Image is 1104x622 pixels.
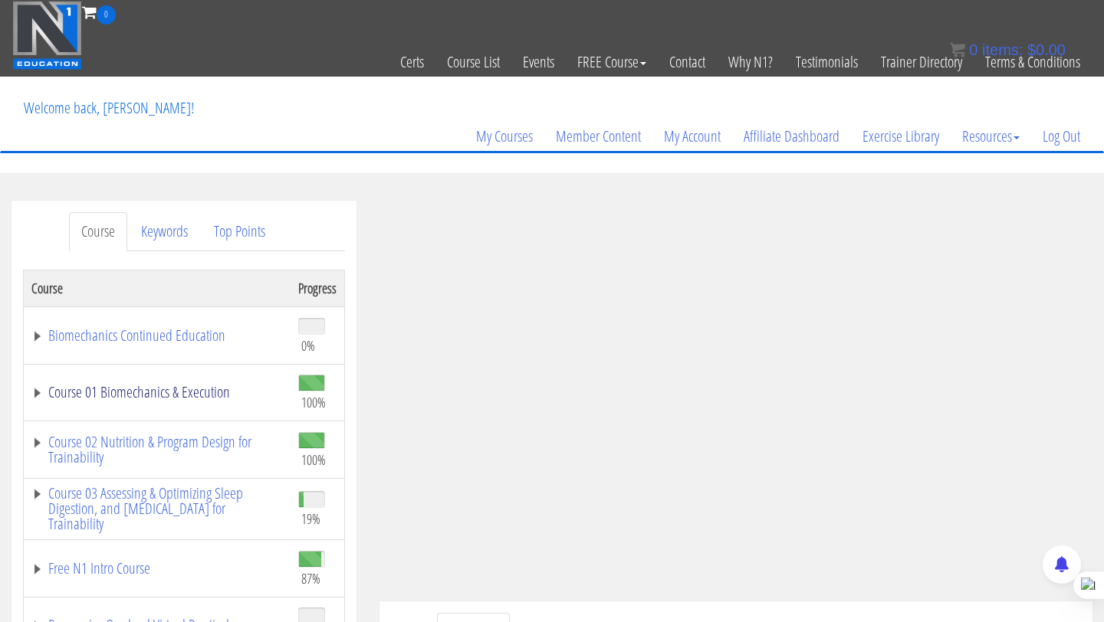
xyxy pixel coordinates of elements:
[784,25,869,100] a: Testimonials
[511,25,566,100] a: Events
[31,486,283,532] a: Course 03 Assessing & Optimizing Sleep Digestion, and [MEDICAL_DATA] for Trainability
[31,385,283,400] a: Course 01 Biomechanics & Execution
[129,212,200,251] a: Keywords
[291,270,345,306] th: Progress
[982,41,1023,58] span: items:
[951,100,1031,173] a: Resources
[31,328,283,343] a: Biomechanics Continued Education
[301,337,315,354] span: 0%
[435,25,511,100] a: Course List
[950,42,965,57] img: icon11.png
[24,270,291,306] th: Course
[31,561,283,576] a: Free N1 Intro Course
[1027,41,1066,58] bdi: 0.00
[82,2,116,22] a: 0
[97,5,116,25] span: 0
[31,434,283,465] a: Course 02 Nutrition & Program Design for Trainability
[389,25,435,100] a: Certs
[658,25,717,100] a: Contact
[969,41,978,58] span: 0
[301,510,320,527] span: 19%
[12,1,82,70] img: n1-education
[301,394,326,411] span: 100%
[301,451,326,468] span: 100%
[851,100,951,173] a: Exercise Library
[544,100,652,173] a: Member Content
[69,212,127,251] a: Course
[950,41,1066,58] a: 0 items: $0.00
[202,212,278,251] a: Top Points
[869,25,974,100] a: Trainer Directory
[717,25,784,100] a: Why N1?
[652,100,732,173] a: My Account
[12,77,205,139] p: Welcome back, [PERSON_NAME]!
[301,570,320,587] span: 87%
[1027,41,1036,58] span: $
[465,100,544,173] a: My Courses
[732,100,851,173] a: Affiliate Dashboard
[1031,100,1092,173] a: Log Out
[566,25,658,100] a: FREE Course
[974,25,1092,100] a: Terms & Conditions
